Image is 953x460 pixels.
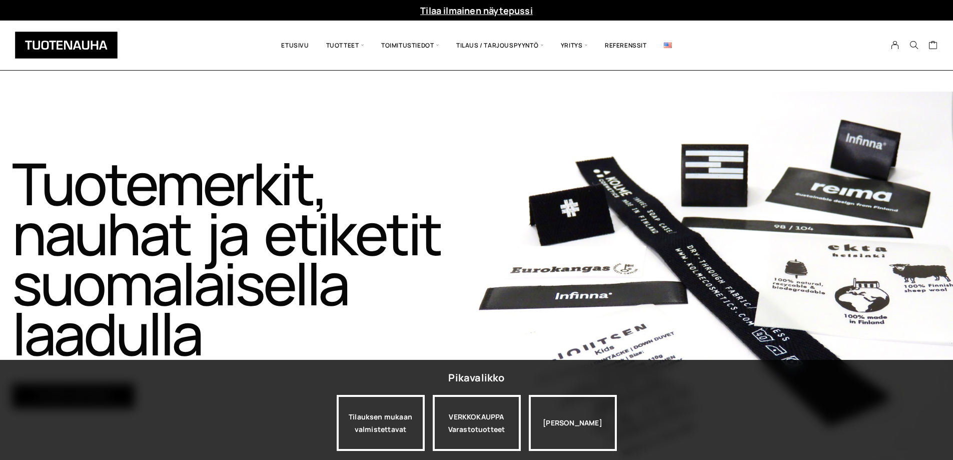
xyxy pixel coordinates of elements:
[15,32,118,59] img: Tuotenauha Oy
[885,41,905,50] a: My Account
[448,28,552,63] span: Tilaus / Tarjouspyyntö
[928,40,938,52] a: Cart
[420,5,533,17] a: Tilaa ilmainen näytepussi
[373,28,448,63] span: Toimitustiedot
[596,28,655,63] a: Referenssit
[552,28,596,63] span: Yritys
[664,43,672,48] img: English
[904,41,923,50] button: Search
[12,158,475,358] h1: Tuotemerkit, nauhat ja etiketit suomalaisella laadulla​
[433,395,521,451] a: VERKKOKAUPPAVarastotuotteet
[448,369,504,387] div: Pikavalikko
[529,395,617,451] div: [PERSON_NAME]
[433,395,521,451] div: VERKKOKAUPPA Varastotuotteet
[273,28,317,63] a: Etusivu
[337,395,425,451] a: Tilauksen mukaan valmistettavat
[318,28,373,63] span: Tuotteet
